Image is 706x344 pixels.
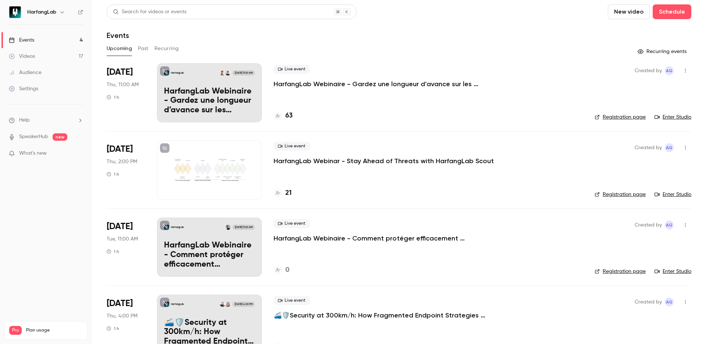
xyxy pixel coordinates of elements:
span: Tue, 11:00 AM [107,235,138,243]
div: Settings [9,85,38,92]
span: Live event [274,65,310,74]
a: Enter Studio [655,113,691,121]
div: 1 h [107,171,119,177]
div: Oct 9 Thu, 11:00 AM (Europe/Paris) [107,63,145,122]
span: AG [666,221,673,229]
a: HarfangLab Webinaire - Comment protéger efficacement l’enseignement supérieur contre les cyberatt... [157,218,262,277]
img: Allie Mellen [225,302,231,307]
span: AG [666,298,673,306]
a: 21 [274,188,292,198]
p: HarfangLab [171,71,184,75]
a: Registration page [595,113,646,121]
button: Past [138,43,149,55]
span: Plan usage [26,327,83,333]
span: [DATE] 11:00 AM [232,225,254,230]
span: Alexandre Gestat [665,66,674,75]
span: [DATE] 4:00 PM [232,302,254,307]
a: 63 [274,111,293,121]
span: Created by [635,298,662,306]
div: Audience [9,69,42,76]
img: HarfangLab [9,6,21,18]
button: Recurring events [634,46,691,57]
span: Help [19,116,30,124]
a: 0 [274,265,289,275]
img: Anouck Teiller [220,302,225,307]
span: AG [666,143,673,152]
span: Created by [635,221,662,229]
p: HarfangLab Webinaire - Gardez une longueur d’avance sur les menaces avec HarfangLab Scout [164,87,255,115]
iframe: Noticeable Trigger [74,150,83,157]
span: Thu, 4:00 PM [107,312,138,320]
a: Enter Studio [655,268,691,275]
a: SpeakerHub [19,133,48,141]
div: Search for videos or events [113,8,186,16]
span: [DATE] [107,298,133,309]
img: Florian Le Roux [225,225,231,230]
a: HarfangLab Webinaire - Comment protéger efficacement l’enseignement supérieur contre les cyberatt... [274,234,494,243]
p: HarfangLab [171,225,184,229]
span: Alexandre Gestat [665,298,674,306]
span: Live event [274,219,310,228]
a: HarfangLab Webinaire - Gardez une longueur d’avance sur les menaces avec HarfangLab Scout [274,80,494,88]
a: Registration page [595,268,646,275]
span: Thu, 2:00 PM [107,158,137,165]
span: Alexandre Gestat [665,143,674,152]
button: Schedule [653,4,691,19]
span: Live event [274,142,310,151]
a: Registration page [595,191,646,198]
span: [DATE] 11:00 AM [232,70,254,76]
h6: HarfangLab [27,8,56,16]
span: [DATE] [107,66,133,78]
h1: Events [107,31,129,40]
span: Pro [9,326,22,335]
a: HarfangLab Webinar - Stay Ahead of Threats with HarfangLab Scout [274,157,494,165]
div: Videos [9,53,35,60]
h4: 63 [285,111,293,121]
button: New video [608,4,650,19]
img: Alexandre Gestat [225,70,231,76]
li: help-dropdown-opener [9,116,83,124]
span: Live event [274,296,310,305]
div: 1 h [107,249,119,255]
span: Thu, 11:00 AM [107,81,139,88]
span: new [53,133,67,141]
div: Events [9,36,34,44]
div: 1 h [107,326,119,331]
span: [DATE] [107,143,133,155]
h4: 0 [285,265,289,275]
a: 🚄🛡️Security at 300km/h: How Fragmented Endpoint Strategies Derail Attack Surface Management ? [274,311,494,320]
span: Created by [635,143,662,152]
button: Recurring [154,43,179,55]
a: Enter Studio [655,191,691,198]
p: HarfangLab Webinaire - Comment protéger efficacement l’enseignement supérieur contre les cyberatt... [164,241,255,269]
p: HarfangLab [171,302,184,306]
span: Alexandre Gestat [665,221,674,229]
span: Created by [635,66,662,75]
h4: 21 [285,188,292,198]
div: 1 h [107,94,119,100]
span: AG [666,66,673,75]
div: Oct 21 Tue, 11:00 AM (Europe/Paris) [107,218,145,277]
a: HarfangLab Webinaire - Gardez une longueur d’avance sur les menaces avec HarfangLab ScoutHarfangL... [157,63,262,122]
div: Oct 9 Thu, 2:00 PM (Europe/Paris) [107,140,145,199]
span: [DATE] [107,221,133,232]
button: Upcoming [107,43,132,55]
img: Guillaume Ruty [220,70,225,76]
span: What's new [19,150,47,157]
